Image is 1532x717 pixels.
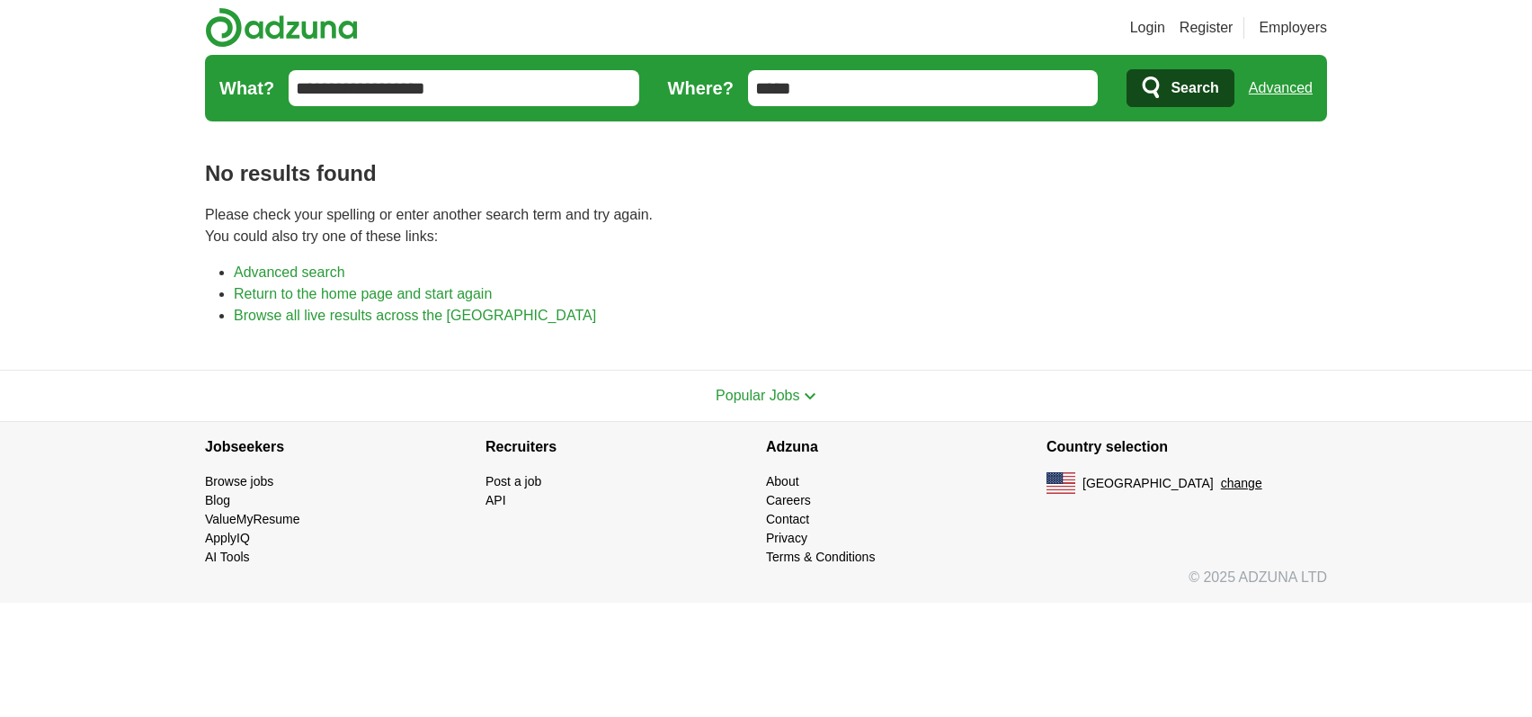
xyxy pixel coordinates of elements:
[191,567,1341,603] div: © 2025 ADZUNA LTD
[766,512,809,526] a: Contact
[1259,17,1327,39] a: Employers
[766,474,799,488] a: About
[485,474,541,488] a: Post a job
[766,493,811,507] a: Careers
[766,531,807,545] a: Privacy
[205,531,250,545] a: ApplyIQ
[668,75,734,102] label: Where?
[804,392,816,400] img: toggle icon
[234,264,345,280] a: Advanced search
[205,550,250,564] a: AI Tools
[219,75,274,102] label: What?
[205,157,1327,190] h1: No results found
[205,512,300,526] a: ValueMyResume
[716,388,799,403] span: Popular Jobs
[205,474,273,488] a: Browse jobs
[234,308,596,323] a: Browse all live results across the [GEOGRAPHIC_DATA]
[1249,70,1313,106] a: Advanced
[1171,70,1218,106] span: Search
[1127,69,1234,107] button: Search
[766,550,875,564] a: Terms & Conditions
[1130,17,1165,39] a: Login
[1180,17,1234,39] a: Register
[1221,474,1262,493] button: change
[1047,422,1327,472] h4: Country selection
[205,7,358,48] img: Adzuna logo
[205,204,1327,247] p: Please check your spelling or enter another search term and try again. You could also try one of ...
[1082,474,1214,493] span: [GEOGRAPHIC_DATA]
[485,493,506,507] a: API
[205,493,230,507] a: Blog
[234,286,492,301] a: Return to the home page and start again
[1047,472,1075,494] img: US flag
